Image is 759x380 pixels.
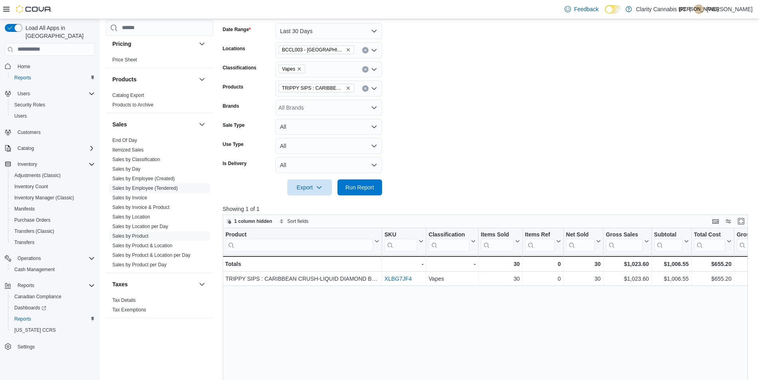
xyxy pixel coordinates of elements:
[112,120,127,128] h3: Sales
[11,171,64,180] a: Adjustments (Classic)
[14,206,35,212] span: Manifests
[2,61,98,72] button: Home
[11,238,95,247] span: Transfers
[14,113,27,119] span: Users
[18,129,41,136] span: Customers
[11,265,58,274] a: Cash Management
[337,179,382,195] button: Run Report
[14,62,33,71] a: Home
[566,231,594,251] div: Net Sold
[371,47,377,53] button: Open list of options
[226,231,373,238] div: Product
[14,342,38,352] a: Settings
[11,303,49,313] a: Dashboards
[106,295,213,318] div: Taxes
[8,226,98,237] button: Transfers (Classic)
[724,217,733,226] button: Display options
[14,228,54,234] span: Transfers (Classic)
[14,127,95,137] span: Customers
[711,217,720,226] button: Keyboard shortcuts
[11,325,95,335] span: Washington CCRS
[11,226,95,236] span: Transfers (Classic)
[282,65,295,73] span: Vapes
[14,159,40,169] button: Inventory
[112,102,153,108] a: Products to Archive
[282,46,344,54] span: BCCL003 - [GEOGRAPHIC_DATA]
[112,138,137,143] a: End Of Day
[384,276,412,282] a: XLBG7JF4
[112,175,175,182] span: Sales by Employee (Created)
[226,231,373,251] div: Product
[481,231,514,238] div: Items Sold
[112,176,175,181] a: Sales by Employee (Created)
[18,63,30,70] span: Home
[429,259,476,269] div: -
[112,262,167,268] span: Sales by Product per Day
[223,217,275,226] button: 1 column hidden
[11,226,57,236] a: Transfers (Classic)
[14,327,56,333] span: [US_STATE] CCRS
[112,40,131,48] h3: Pricing
[694,231,725,238] div: Total Cost
[14,144,37,153] button: Catalog
[11,193,95,203] span: Inventory Manager (Classic)
[18,344,35,350] span: Settings
[112,195,147,201] span: Sales by Invoice
[112,57,137,63] a: Price Sheet
[654,231,688,251] button: Subtotal
[278,45,354,54] span: BCCL003 - Langford
[112,242,173,249] span: Sales by Product & Location
[8,325,98,336] button: [US_STATE] CCRS
[11,204,95,214] span: Manifests
[112,195,147,201] a: Sales by Invoice
[223,45,245,52] label: Locations
[292,179,327,195] span: Export
[8,170,98,181] button: Adjustments (Classic)
[8,291,98,302] button: Canadian Compliance
[654,259,688,269] div: $1,006.55
[11,265,95,274] span: Cash Management
[112,147,144,153] span: Itemized Sales
[2,280,98,291] button: Reports
[8,99,98,110] button: Security Roles
[297,67,302,71] button: Remove Vapes from selection in this group
[5,57,95,373] nav: Complex example
[14,254,44,263] button: Operations
[11,111,30,121] a: Users
[14,172,61,179] span: Adjustments (Classic)
[606,231,642,238] div: Gross Sales
[481,231,520,251] button: Items Sold
[112,93,144,98] a: Catalog Export
[694,231,725,251] div: Total Cost
[566,274,600,284] div: 30
[197,75,207,84] button: Products
[226,231,379,251] button: Product
[384,231,417,251] div: SKU URL
[112,204,169,211] span: Sales by Invoice & Product
[112,233,149,239] a: Sales by Product
[14,281,37,290] button: Reports
[282,84,344,92] span: TRIPPY SIPS : CARIBBEAN CRUSH-LIQUID DIAMOND BLEND CARTRIDGE (INDICA) - 1 x 0.95g
[112,214,150,220] a: Sales by Location
[275,119,382,135] button: All
[384,231,417,238] div: SKU
[362,47,369,53] button: Clear input
[605,5,622,14] input: Dark Mode
[8,237,98,248] button: Transfers
[384,259,424,269] div: -
[11,204,38,214] a: Manifests
[112,307,146,313] a: Tax Exemptions
[18,282,34,289] span: Reports
[112,75,196,83] button: Products
[345,183,374,191] span: Run Report
[112,280,128,288] h3: Taxes
[679,4,719,14] span: [PERSON_NAME]
[18,91,30,97] span: Users
[11,292,95,301] span: Canadian Compliance
[8,72,98,83] button: Reports
[226,274,379,284] div: TRIPPY SIPS : CARIBBEAN CRUSH-LIQUID DIAMOND BLEND CARTRIDGE (INDICA) - 1 x 0.95g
